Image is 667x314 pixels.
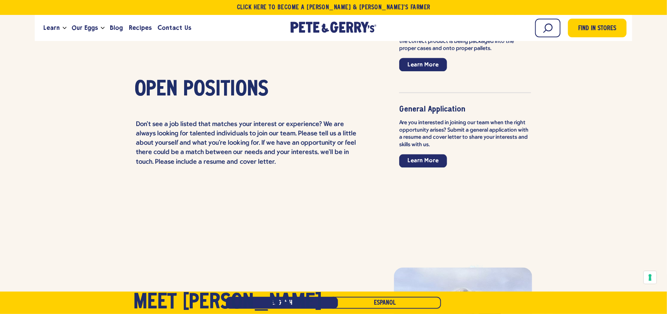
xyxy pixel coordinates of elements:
[69,18,101,38] a: Our Eggs
[158,23,191,32] span: Contact Us
[578,24,617,34] span: Find in Stores
[126,18,155,38] a: Recipes
[134,79,177,101] span: Open
[107,18,126,38] a: Blog
[399,106,531,189] li: item
[399,106,465,113] strong: General Application
[644,271,657,284] button: Your consent preferences for tracking technologies
[329,297,441,309] a: Español
[399,154,447,168] a: Learn More
[40,18,63,38] a: Learn
[183,79,269,101] span: Positions
[43,23,60,32] span: Learn
[101,27,105,29] button: Open the dropdown menu for Our Eggs
[399,58,447,72] a: Learn More
[129,23,152,32] span: Recipes
[110,23,123,32] span: Blog
[568,19,627,37] a: Find in Stores
[72,23,98,32] span: Our Eggs
[63,27,66,29] button: Open the dropdown menu for Learn
[155,18,194,38] a: Contact Us
[535,19,561,37] input: Search
[399,120,531,149] p: Are you interested in joining our team when the right opportunity arises? Submit a general applic...
[136,120,357,167] p: Don't see a job listed that matches your interest or experience? We are always looking for talent...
